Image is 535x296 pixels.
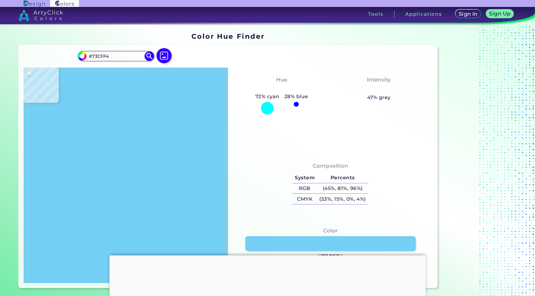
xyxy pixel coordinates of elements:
iframe: Advertisement [440,30,519,291]
h5: 47% grey [367,93,391,102]
h4: Intensity [367,75,391,84]
iframe: Advertisement [109,255,426,294]
img: logo_artyclick_colors_white.svg [19,9,63,21]
h5: Sign In [460,12,477,16]
a: Sign Up [487,10,512,18]
h5: 28% blue [282,92,310,101]
h5: System [293,173,317,183]
h4: Color [323,226,338,235]
h5: (45%, 81%, 96%) [317,183,368,194]
h3: Applications [405,12,442,16]
h3: #73CFF4 [317,253,343,260]
h5: CMYK [293,194,317,204]
h1: Color Hue Finder [191,31,265,41]
h4: Composition [313,161,348,170]
h5: Percents [317,173,368,183]
img: ArtyClick Design logo [24,1,45,7]
input: type color.. [87,52,145,60]
img: 264894d6-c317-4c6f-92be-f53d776dd6d2 [27,71,225,280]
h3: Tools [368,12,384,16]
img: icon picture [157,48,172,63]
h3: Medium [364,85,394,93]
h5: (53%, 15%, 0%, 4%) [317,194,368,204]
h5: RGB [293,183,317,194]
h5: 72% cyan [253,92,282,101]
h5: Sign Up [490,11,510,16]
h4: Hue [276,75,287,84]
a: Sign In [457,10,480,18]
h3: Bluish Cyan [261,85,302,93]
img: icon search [145,51,154,61]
